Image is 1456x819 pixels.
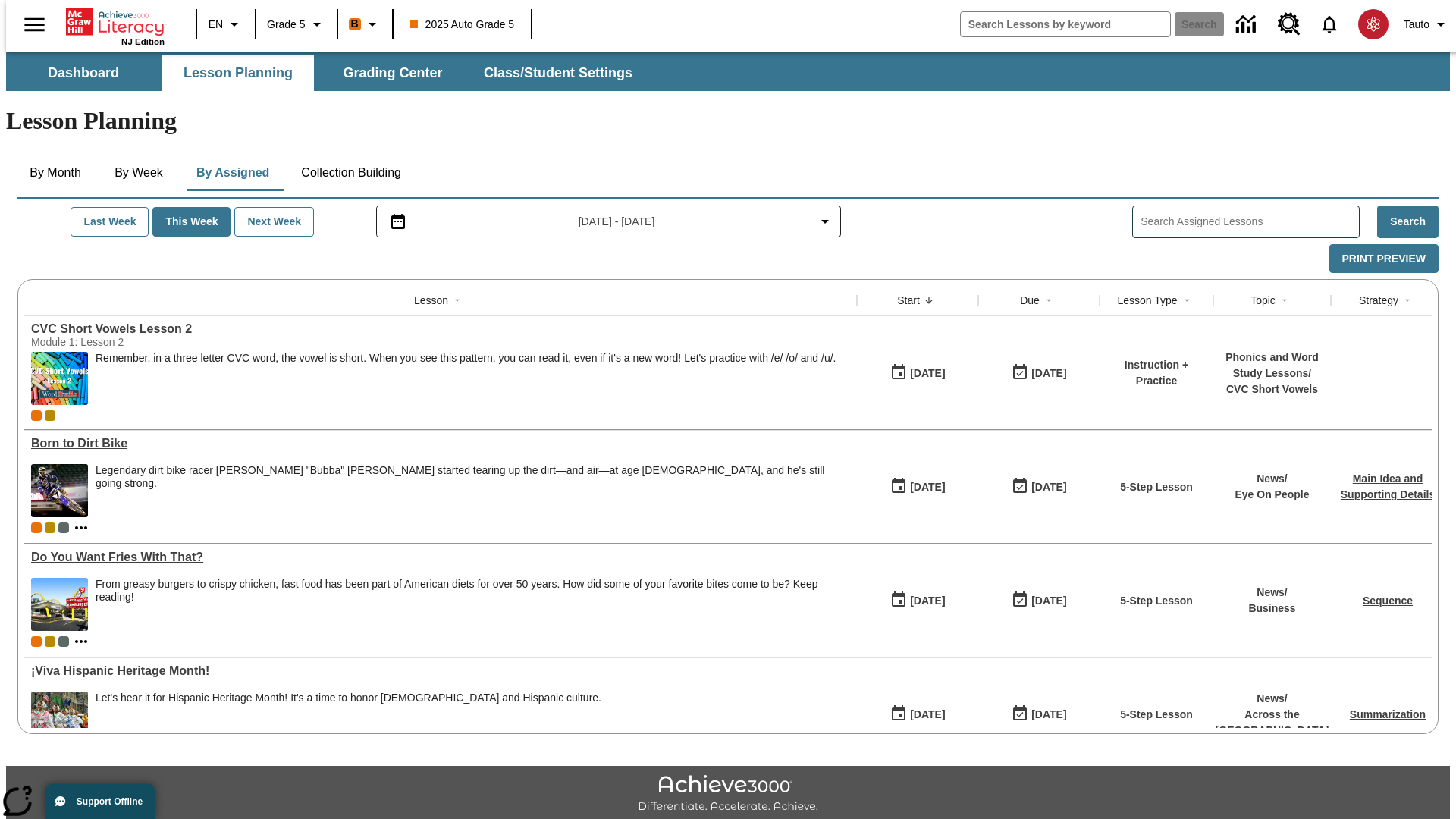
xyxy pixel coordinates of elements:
button: 10/13/25: First time the lesson was available [885,700,950,729]
div: Home [66,5,165,46]
button: Open side menu [12,2,57,47]
p: News / [1235,471,1309,487]
button: Sort [1398,291,1417,309]
div: SubNavbar [6,55,646,91]
div: Legendary dirt bike racer James "Bubba" Stewart started tearing up the dirt—and air—at age 4, and... [96,464,849,517]
div: Module 1: Lesson 2 [31,336,259,348]
a: CVC Short Vowels Lesson 2, Lessons [31,322,849,336]
p: News / [1248,585,1295,601]
a: Home [66,7,165,37]
span: EN [209,17,223,33]
button: Profile/Settings [1398,11,1456,38]
p: 5-Step Lesson [1120,479,1193,495]
p: Phonics and Word Study Lessons / [1221,350,1323,381]
div: Lesson [414,293,448,308]
div: [DATE] [910,478,945,497]
button: By Assigned [184,155,281,191]
button: Lesson Planning [162,55,314,91]
div: [DATE] [910,591,945,610]
div: New 2025 class [45,522,55,533]
button: Sort [1276,291,1294,309]
span: Current Class [31,410,42,421]
a: Notifications [1310,5,1349,44]
div: Current Class [31,636,42,647]
div: SubNavbar [6,52,1450,91]
button: Print Preview [1329,244,1439,274]
div: CVC Short Vowels Lesson 2 [31,322,849,336]
a: Resource Center, Will open in new tab [1269,4,1310,45]
p: 5-Step Lesson [1120,593,1193,609]
div: Let's hear it for Hispanic Heritage Month! It's a time to honor Hispanic Americans and Hispanic c... [96,692,601,745]
div: Remember, in a three letter CVC word, the vowel is short. When you see this pattern, you can read... [96,352,836,405]
span: Grade 5 [267,17,306,33]
button: Sort [920,291,938,309]
button: Collection Building [289,155,413,191]
span: New 2025 class [45,636,55,647]
div: [DATE] [1031,478,1066,497]
p: Instruction + Practice [1107,357,1206,389]
button: Sort [1178,291,1196,309]
button: Sort [1040,291,1058,309]
div: [DATE] [910,705,945,724]
div: [DATE] [910,364,945,383]
div: Start [897,293,920,308]
button: Select the date range menu item [383,212,835,231]
a: Sequence [1363,595,1413,607]
div: From greasy burgers to crispy chicken, fast food has been part of American diets for over 50 year... [96,578,849,631]
a: Main Idea and Supporting Details [1341,472,1435,500]
div: [DATE] [1031,705,1066,724]
span: Grading Center [343,64,442,82]
button: Grading Center [317,55,469,91]
button: Last Week [71,207,149,237]
button: 10/15/25: First time the lesson was available [885,586,950,615]
div: Due [1020,293,1040,308]
div: Lesson Type [1117,293,1177,308]
button: 10/16/25: Last day the lesson can be accessed [1006,359,1072,388]
svg: Collapse Date Range Filter [816,212,834,231]
button: 10/13/25: Last day the lesson can be accessed [1006,700,1072,729]
span: B [351,14,359,33]
div: OL 2025 Auto Grade 6 [58,636,69,647]
p: Eye On People [1235,487,1309,503]
input: search field [961,12,1170,36]
button: By Month [17,155,93,191]
div: [DATE] [1031,591,1066,610]
button: Support Offline [45,784,155,819]
span: Class/Student Settings [484,64,632,82]
span: Lesson Planning [184,64,293,82]
span: OL 2025 Auto Grade 6 [58,522,69,533]
div: Let's hear it for Hispanic Heritage Month! It's a time to honor [DEMOGRAPHIC_DATA] and Hispanic c... [96,692,601,704]
button: 10/16/25: First time the lesson was available [885,359,950,388]
span: Tauto [1404,17,1429,33]
a: Data Center [1227,4,1269,45]
img: A photograph of Hispanic women participating in a parade celebrating Hispanic culture. The women ... [31,692,88,745]
span: 2025 Auto Grade 5 [410,17,515,33]
button: Select a new avatar [1349,5,1398,44]
div: [DATE] [1031,364,1066,383]
div: Strategy [1359,293,1398,308]
p: Business [1248,601,1295,617]
a: Summarization [1350,708,1426,720]
p: Remember, in a three letter CVC word, the vowel is short. When you see this pattern, you can read... [96,352,836,365]
div: ¡Viva Hispanic Heritage Month! [31,664,849,678]
button: Language: EN, Select a language [202,11,250,38]
button: 10/15/25: First time the lesson was available [885,472,950,501]
button: By Week [101,155,177,191]
img: CVC Short Vowels Lesson 2. [31,352,88,405]
button: 10/15/25: Last day the lesson can be accessed [1006,586,1072,615]
span: Current Class [31,522,42,533]
a: Do You Want Fries With That?, Lessons [31,551,849,564]
input: Search Assigned Lessons [1141,211,1359,233]
span: Dashboard [48,64,119,82]
button: Search [1377,206,1439,238]
button: Next Week [234,207,314,237]
div: From greasy burgers to crispy chicken, fast food has been part of American diets for over 50 year... [96,578,849,604]
p: Across the [GEOGRAPHIC_DATA] [1216,707,1329,739]
div: Topic [1250,293,1276,308]
button: Grade: Grade 5, Select a grade [261,11,332,38]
